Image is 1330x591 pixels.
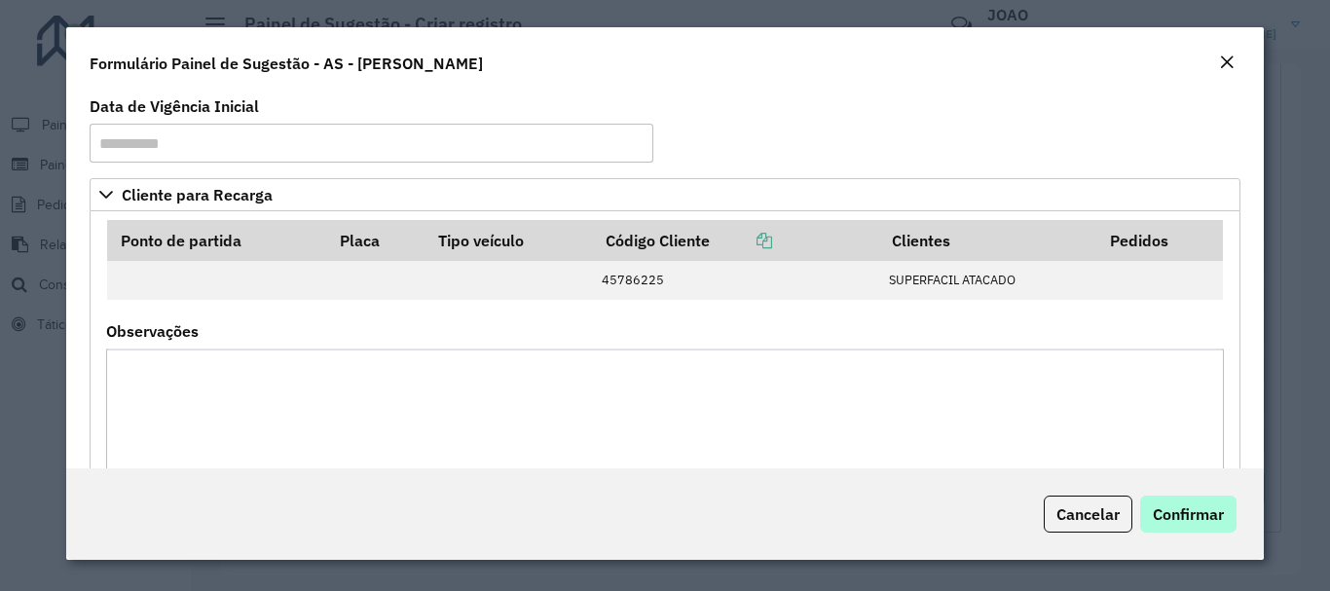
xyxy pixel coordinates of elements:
button: Cancelar [1044,496,1132,533]
a: Copiar [710,231,772,250]
th: Ponto de partida [107,220,326,261]
label: Observações [106,319,199,343]
em: Fechar [1219,55,1235,70]
th: Código Cliente [592,220,878,261]
div: Cliente para Recarga [90,211,1239,538]
th: Placa [326,220,425,261]
th: Pedidos [1096,220,1223,261]
span: Cancelar [1056,504,1120,524]
td: SUPERFACIL ATACADO [878,261,1096,300]
th: Clientes [878,220,1096,261]
a: Cliente para Recarga [90,178,1239,211]
button: Close [1213,51,1240,76]
button: Confirmar [1140,496,1237,533]
span: Confirmar [1153,504,1224,524]
th: Tipo veículo [425,220,592,261]
td: 45786225 [592,261,878,300]
h4: Formulário Painel de Sugestão - AS - [PERSON_NAME] [90,52,483,75]
label: Data de Vigência Inicial [90,94,259,118]
span: Cliente para Recarga [122,187,273,203]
